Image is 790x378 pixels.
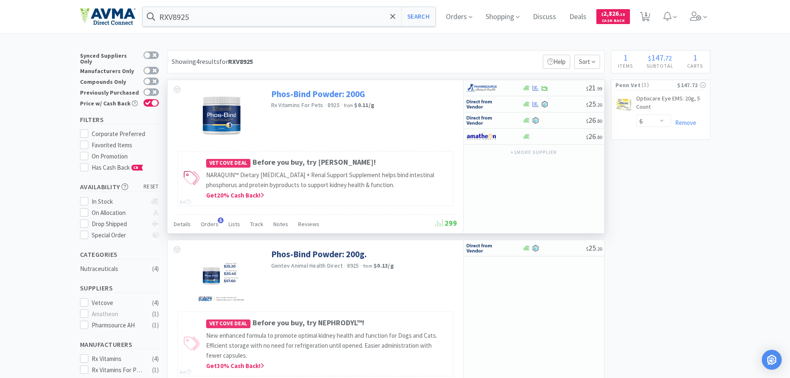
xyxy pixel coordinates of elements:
[615,96,632,113] img: b7aa302f787749648a5d1a145ac938bd_413743.png
[92,298,143,308] div: Vetcove
[219,57,253,66] span: for
[152,298,159,308] div: ( 4 )
[636,95,706,114] a: Optixcare Eye EMS: 20g, 5 Count
[92,140,159,150] div: Favorited Items
[596,85,602,92] span: . 99
[363,263,372,269] span: from
[80,99,139,106] div: Price w/ Cash Back
[611,62,640,70] h4: Items
[586,118,588,124] span: $
[596,5,630,28] a: $2,826.18Cash Back
[341,101,343,109] span: ·
[92,320,143,330] div: Pharmsource AH
[574,55,600,69] span: Sort
[601,12,603,17] span: $
[596,134,602,140] span: . 80
[80,115,159,124] h5: Filters
[354,101,374,109] strong: $0.11 / g
[152,365,159,375] div: ( 1 )
[271,249,367,260] a: Phos-Bind Powder: 200g.
[92,129,159,139] div: Corporate Preferred
[586,134,588,140] span: $
[619,12,625,17] span: . 18
[637,14,654,22] a: 1
[172,56,253,67] div: Showing 4 results
[328,101,340,109] span: 8925
[271,262,343,269] a: Gentev Animal Health Direct
[201,220,219,228] span: Orders
[92,354,143,364] div: Rx Vitamins
[601,10,625,17] span: 2,826
[228,220,240,228] span: Lists
[665,54,672,62] span: 72
[344,262,345,269] span: ·
[152,320,159,330] div: ( 1 )
[586,83,602,93] span: 21
[762,350,782,370] div: Open Intercom Messenger
[206,159,251,168] span: Vetcove Deal
[648,54,651,62] span: $
[586,102,588,108] span: $
[586,246,588,252] span: $
[92,309,143,319] div: Amatheon
[80,283,159,293] h5: Suppliers
[80,182,159,192] h5: Availability
[80,67,139,74] div: Manufacturers Only
[143,183,159,191] span: reset
[92,151,159,161] div: On Promotion
[92,197,147,207] div: In Stock
[677,80,705,90] div: $147.72
[640,54,681,62] div: .
[596,102,602,108] span: . 20
[693,52,697,63] span: 1
[671,119,696,127] a: Remove
[180,198,191,206] div: Ad
[596,118,602,124] span: . 80
[360,262,362,269] span: ·
[586,85,588,92] span: $
[586,132,602,141] span: 26
[681,62,710,70] h4: Carts
[206,319,251,328] span: Vetcove Deal
[530,13,559,21] a: Discuss
[80,88,139,95] div: Previously Purchased
[543,55,570,69] p: Help
[92,208,147,218] div: On Allocation
[228,57,253,66] strong: RXV8925
[152,309,159,319] div: ( 1 )
[325,101,326,109] span: ·
[132,165,140,170] span: CB
[206,317,449,329] h4: Before you buy, try NEPHRODYL™!
[374,262,394,269] strong: $0.13 / g
[206,191,264,199] span: Get 20 % Cash Back!
[80,78,139,85] div: Compounds Only
[273,220,288,228] span: Notes
[80,264,147,274] div: Nutraceuticals
[174,220,191,228] span: Details
[80,51,139,64] div: Synced Suppliers Only
[344,102,353,108] span: from
[180,368,191,376] div: Ad
[92,230,147,240] div: Special Order
[466,242,497,254] img: c67096674d5b41e1bca769e75293f8dd_19.png
[651,52,664,63] span: 147
[615,80,641,90] span: Penn Vet
[80,340,159,349] h5: Manufacturers
[623,52,627,63] span: 1
[586,99,602,109] span: 25
[466,98,497,110] img: c67096674d5b41e1bca769e75293f8dd_19.png
[566,13,590,21] a: Deals
[466,114,497,127] img: c67096674d5b41e1bca769e75293f8dd_19.png
[271,101,323,109] a: Rx Vitamins For Pets
[218,217,224,223] span: 5
[298,220,319,228] span: Reviews
[143,7,436,26] input: Search by item, sku, manufacturer, ingredient, size...
[506,146,561,158] button: +1more supplier
[466,82,497,94] img: 7915dbd3f8974342a4dc3feb8efc1740_58.png
[206,362,264,370] span: Get 30 % Cash Back!
[206,170,449,190] p: NARAQUIN™ Dietary [MEDICAL_DATA] + Renal Support Supplement helps bind intestinal phosphorus and ...
[641,81,677,89] span: ( 1 )
[194,88,248,142] img: 19e00bafb7b9435897de4cc69799d732_480643.png
[92,365,143,375] div: Rx Vitamins For Pets
[250,220,263,228] span: Track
